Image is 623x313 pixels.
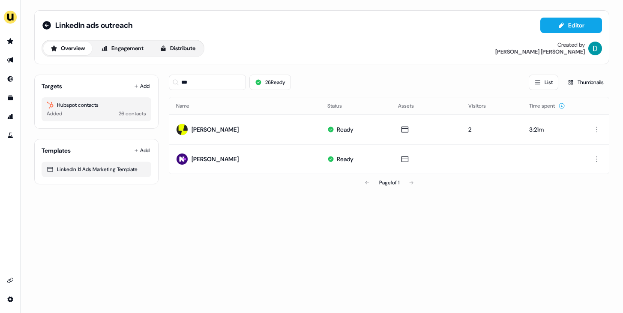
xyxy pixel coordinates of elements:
[391,97,462,114] th: Assets
[55,20,132,30] span: LinkedIn ads outreach
[132,80,151,92] button: Add
[529,125,574,134] div: 3:21m
[3,72,17,86] a: Go to Inbound
[192,155,239,163] div: [PERSON_NAME]
[529,75,558,90] button: List
[337,155,353,163] div: Ready
[557,42,585,48] div: Created by
[153,42,203,55] button: Distribute
[540,18,602,33] button: Editor
[3,110,17,123] a: Go to attribution
[562,75,609,90] button: Thumbnails
[3,274,17,287] a: Go to integrations
[468,125,515,134] div: 2
[249,75,291,90] button: 26Ready
[42,146,71,155] div: Templates
[132,144,151,156] button: Add
[588,42,602,55] img: David
[192,125,239,134] div: [PERSON_NAME]
[42,82,62,90] div: Targets
[94,42,151,55] button: Engagement
[468,98,496,114] button: Visitors
[47,101,146,109] div: Hubspot contacts
[43,42,92,55] button: Overview
[47,165,146,174] div: LinkedIn 1:1 Ads Marketing Template
[119,109,146,118] div: 26 contacts
[3,91,17,105] a: Go to templates
[3,129,17,142] a: Go to experiments
[47,109,62,118] div: Added
[176,98,200,114] button: Name
[540,22,602,31] a: Editor
[3,53,17,67] a: Go to outbound experience
[337,125,353,134] div: Ready
[529,98,565,114] button: Time spent
[327,98,352,114] button: Status
[379,178,399,187] div: Page 1 of 1
[495,48,585,55] div: [PERSON_NAME] [PERSON_NAME]
[3,34,17,48] a: Go to prospects
[3,292,17,306] a: Go to integrations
